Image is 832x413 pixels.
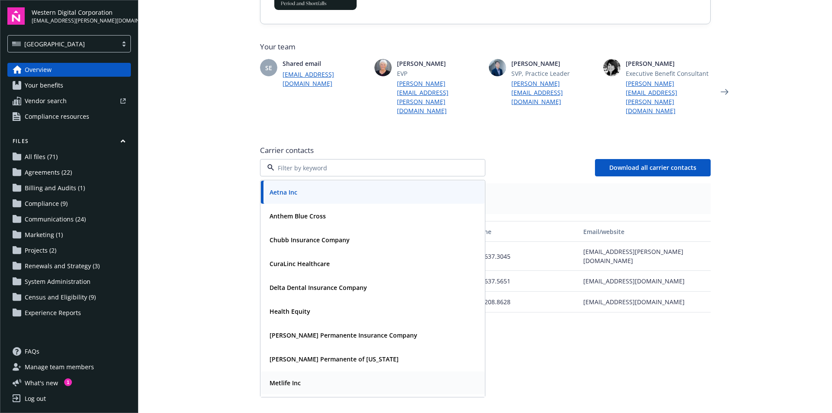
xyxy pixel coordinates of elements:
[25,181,85,195] span: Billing and Audits (1)
[626,69,711,78] span: Executive Benefit Consultant
[7,78,131,92] a: Your benefits
[25,290,96,304] span: Census and Eligibility (9)
[511,59,596,68] span: [PERSON_NAME]
[25,78,63,92] span: Your benefits
[7,306,131,320] a: Experience Reports
[260,145,711,156] span: Carrier contacts
[25,345,39,358] span: FAQs
[270,212,326,220] strong: Anthem Blue Cross
[260,42,711,52] span: Your team
[7,137,131,148] button: Files
[7,275,131,289] a: System Administration
[32,17,131,25] span: [EMAIL_ADDRESS][PERSON_NAME][DOMAIN_NAME]
[25,150,58,164] span: All files (71)
[32,7,131,25] button: Western Digital Corporation[EMAIL_ADDRESS][PERSON_NAME][DOMAIN_NAME]
[595,159,711,176] button: Download all carrier contacts
[24,39,85,49] span: [GEOGRAPHIC_DATA]
[7,345,131,358] a: FAQs
[397,79,482,115] a: [PERSON_NAME][EMAIL_ADDRESS][PERSON_NAME][DOMAIN_NAME]
[7,197,131,211] a: Compliance (9)
[7,360,131,374] a: Manage team members
[270,355,399,363] strong: [PERSON_NAME] Permanente of [US_STATE]
[274,163,468,172] input: Filter by keyword
[603,59,621,76] img: photo
[583,227,707,236] div: Email/website
[397,59,482,68] span: [PERSON_NAME]
[7,150,131,164] a: All files (71)
[283,70,367,88] a: [EMAIL_ADDRESS][DOMAIN_NAME]
[7,110,131,124] a: Compliance resources
[12,39,113,49] span: [GEOGRAPHIC_DATA]
[7,63,131,77] a: Overview
[718,85,731,99] a: Next
[25,306,81,320] span: Experience Reports
[511,79,596,106] a: [PERSON_NAME][EMAIL_ADDRESS][DOMAIN_NAME]
[580,271,710,292] div: [EMAIL_ADDRESS][DOMAIN_NAME]
[270,188,297,196] strong: Aetna Inc
[270,283,367,292] strong: Delta Dental Insurance Company
[7,259,131,273] a: Renewals and Strategy (3)
[32,8,131,17] span: Western Digital Corporation
[7,212,131,226] a: Communications (24)
[25,63,52,77] span: Overview
[469,271,580,292] div: 281.637.5651
[25,94,67,108] span: Vendor search
[609,163,696,172] span: Download all carrier contacts
[283,59,367,68] span: Shared email
[64,378,72,386] div: 1
[7,166,131,179] a: Agreements (22)
[25,212,86,226] span: Communications (24)
[25,378,58,387] span: What ' s new
[7,378,72,387] button: What's new1
[469,221,580,242] button: Phone
[25,166,72,179] span: Agreements (22)
[25,110,89,124] span: Compliance resources
[25,259,100,273] span: Renewals and Strategy (3)
[472,227,576,236] div: Phone
[489,59,506,76] img: photo
[469,292,580,312] div: 248.208.8628
[7,244,131,257] a: Projects (2)
[7,181,131,195] a: Billing and Audits (1)
[265,63,272,72] span: SE
[580,221,710,242] button: Email/website
[270,236,350,244] strong: Chubb Insurance Company
[7,94,131,108] a: Vendor search
[626,59,711,68] span: [PERSON_NAME]
[25,275,91,289] span: System Administration
[580,242,710,271] div: [EMAIL_ADDRESS][PERSON_NAME][DOMAIN_NAME]
[270,379,301,387] strong: Metlife Inc
[397,69,482,78] span: EVP
[374,59,392,76] img: photo
[25,244,56,257] span: Projects (2)
[270,331,417,339] strong: [PERSON_NAME] Permanente Insurance Company
[25,197,68,211] span: Compliance (9)
[25,392,46,406] div: Log out
[267,198,704,207] span: Medical PPO (3-tier) - (887402)
[25,360,94,374] span: Manage team members
[270,260,330,268] strong: CuraLinc Healthcare
[270,307,310,315] strong: Health Equity
[7,7,25,25] img: navigator-logo.svg
[511,69,596,78] span: SVP, Practice Leader
[25,228,63,242] span: Marketing (1)
[7,228,131,242] a: Marketing (1)
[580,292,710,312] div: [EMAIL_ADDRESS][DOMAIN_NAME]
[267,190,704,198] span: Plan types
[469,242,580,271] div: 281.637.3045
[626,79,711,115] a: [PERSON_NAME][EMAIL_ADDRESS][PERSON_NAME][DOMAIN_NAME]
[7,290,131,304] a: Census and Eligibility (9)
